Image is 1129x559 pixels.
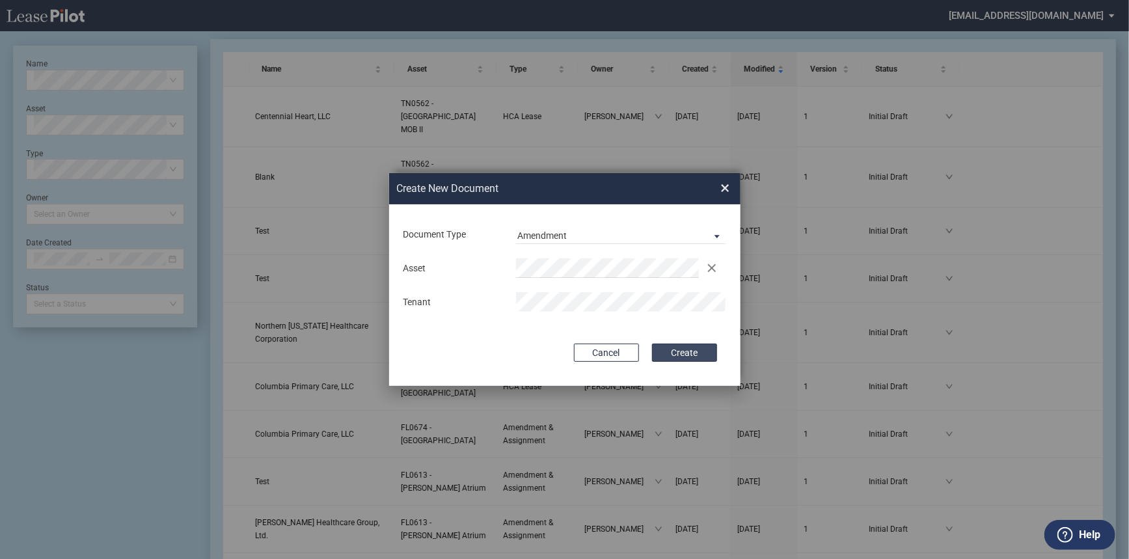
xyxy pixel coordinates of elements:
[396,296,508,309] div: Tenant
[389,173,741,387] md-dialog: Create New ...
[721,178,730,198] span: ×
[652,344,717,362] button: Create
[517,230,567,241] div: Amendment
[396,228,508,241] div: Document Type
[574,344,639,362] button: Cancel
[396,262,508,275] div: Asset
[516,225,726,244] md-select: Document Type: Amendment
[397,182,674,196] h2: Create New Document
[1079,526,1100,543] label: Help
